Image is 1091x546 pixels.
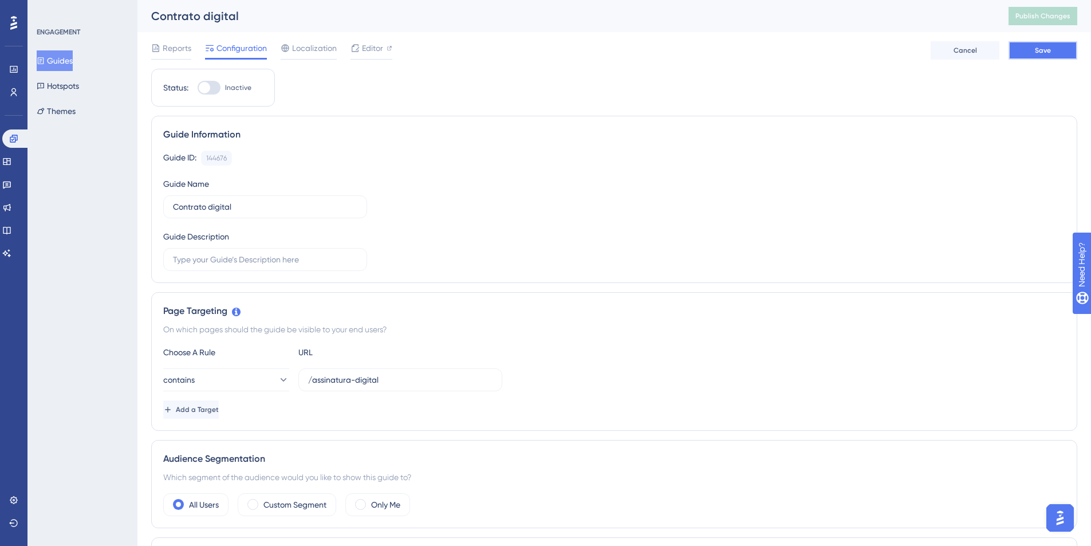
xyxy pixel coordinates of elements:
[1009,41,1077,60] button: Save
[173,253,357,266] input: Type your Guide’s Description here
[1035,46,1051,55] span: Save
[308,374,493,386] input: yourwebsite.com/path
[1015,11,1070,21] span: Publish Changes
[163,81,188,95] div: Status:
[173,201,357,213] input: Type your Guide’s Name here
[163,151,196,166] div: Guide ID:
[163,345,289,359] div: Choose A Rule
[163,323,1065,336] div: On which pages should the guide be visible to your end users?
[362,41,383,55] span: Editor
[163,128,1065,142] div: Guide Information
[163,470,1065,484] div: Which segment of the audience would you like to show this guide to?
[225,83,251,92] span: Inactive
[163,368,289,391] button: contains
[1043,501,1077,535] iframe: UserGuiding AI Assistant Launcher
[189,498,219,512] label: All Users
[292,41,337,55] span: Localization
[954,46,977,55] span: Cancel
[37,28,80,37] div: ENGAGEMENT
[37,50,73,71] button: Guides
[1009,7,1077,25] button: Publish Changes
[163,41,191,55] span: Reports
[151,8,980,24] div: Contrato digital
[263,498,326,512] label: Custom Segment
[163,177,209,191] div: Guide Name
[163,452,1065,466] div: Audience Segmentation
[298,345,424,359] div: URL
[176,405,219,414] span: Add a Target
[163,400,219,419] button: Add a Target
[37,101,76,121] button: Themes
[371,498,400,512] label: Only Me
[37,76,79,96] button: Hotspots
[163,373,195,387] span: contains
[206,154,227,163] div: 144676
[163,304,1065,318] div: Page Targeting
[216,41,267,55] span: Configuration
[27,3,72,17] span: Need Help?
[163,230,229,243] div: Guide Description
[931,41,999,60] button: Cancel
